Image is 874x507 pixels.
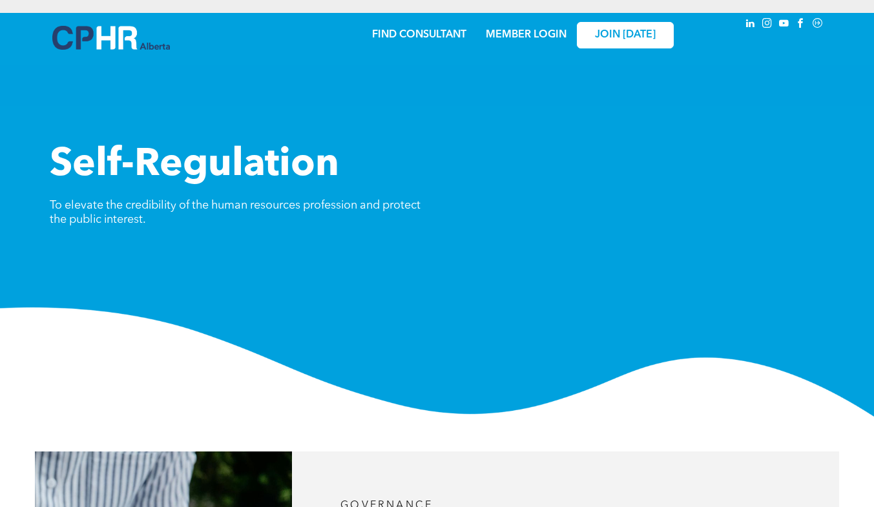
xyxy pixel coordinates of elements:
[760,16,775,34] a: instagram
[794,16,808,34] a: facebook
[50,146,339,185] span: Self-Regulation
[811,16,825,34] a: Social network
[52,26,170,50] img: A blue and white logo for cp alberta
[777,16,791,34] a: youtube
[744,16,758,34] a: linkedin
[50,200,421,225] span: To elevate the credibility of the human resources profession and protect the public interest.
[372,30,466,40] a: FIND CONSULTANT
[486,30,567,40] a: MEMBER LOGIN
[595,29,656,41] span: JOIN [DATE]
[577,22,674,48] a: JOIN [DATE]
